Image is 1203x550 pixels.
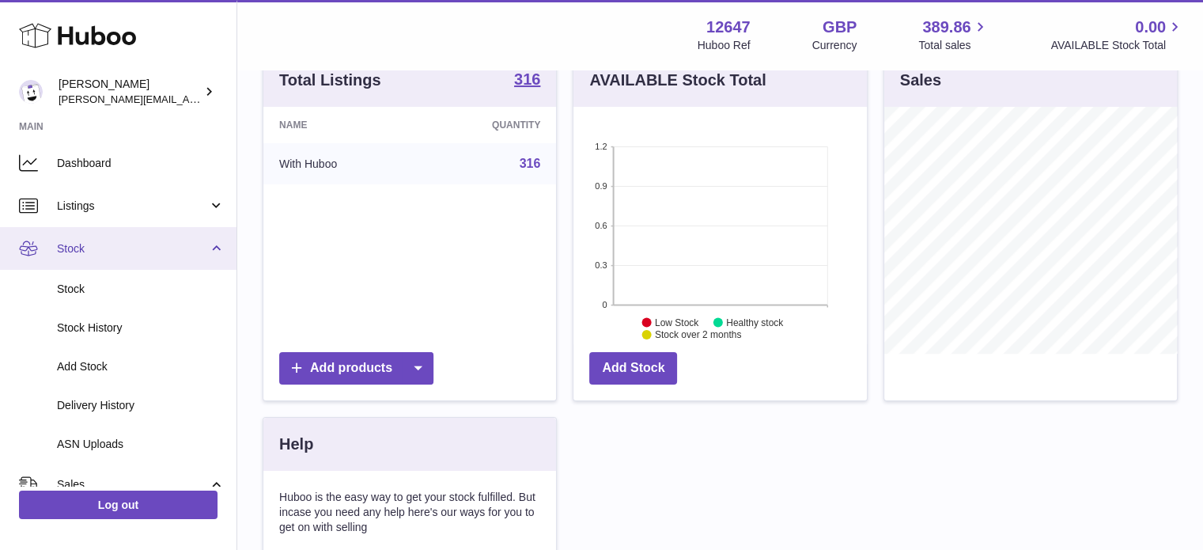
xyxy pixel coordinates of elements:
img: peter@pinter.co.uk [19,80,43,104]
span: Stock [57,282,225,297]
text: Low Stock [655,317,699,328]
h3: AVAILABLE Stock Total [589,70,766,91]
span: Stock [57,241,208,256]
th: Name [263,107,418,143]
a: Add products [279,352,433,385]
span: Dashboard [57,156,225,171]
text: Healthy stock [726,317,784,328]
th: Quantity [418,107,556,143]
a: 389.86 Total sales [918,17,989,53]
span: Sales [57,477,208,492]
a: Add Stock [589,352,677,385]
span: [PERSON_NAME][EMAIL_ADDRESS][PERSON_NAME][DOMAIN_NAME] [59,93,402,105]
p: Huboo is the easy way to get your stock fulfilled. But incase you need any help here's our ways f... [279,490,540,535]
span: Stock History [57,321,225,336]
text: Stock over 2 months [655,329,741,340]
span: Delivery History [57,398,225,413]
span: Listings [57,199,208,214]
span: 0.00 [1135,17,1166,38]
strong: GBP [823,17,857,38]
text: 0 [603,300,607,309]
div: Huboo Ref [698,38,751,53]
a: Log out [19,491,218,519]
h3: Sales [900,70,941,91]
text: 1.2 [596,142,607,151]
strong: 316 [514,71,540,87]
h3: Help [279,434,313,455]
strong: 12647 [706,17,751,38]
div: [PERSON_NAME] [59,77,201,107]
a: 316 [520,157,541,170]
span: Total sales [918,38,989,53]
text: 0.3 [596,260,607,270]
span: Add Stock [57,359,225,374]
span: ASN Uploads [57,437,225,452]
a: 316 [514,71,540,90]
h3: Total Listings [279,70,381,91]
text: 0.9 [596,181,607,191]
div: Currency [812,38,857,53]
td: With Huboo [263,143,418,184]
span: AVAILABLE Stock Total [1050,38,1184,53]
text: 0.6 [596,221,607,230]
a: 0.00 AVAILABLE Stock Total [1050,17,1184,53]
span: 389.86 [922,17,970,38]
